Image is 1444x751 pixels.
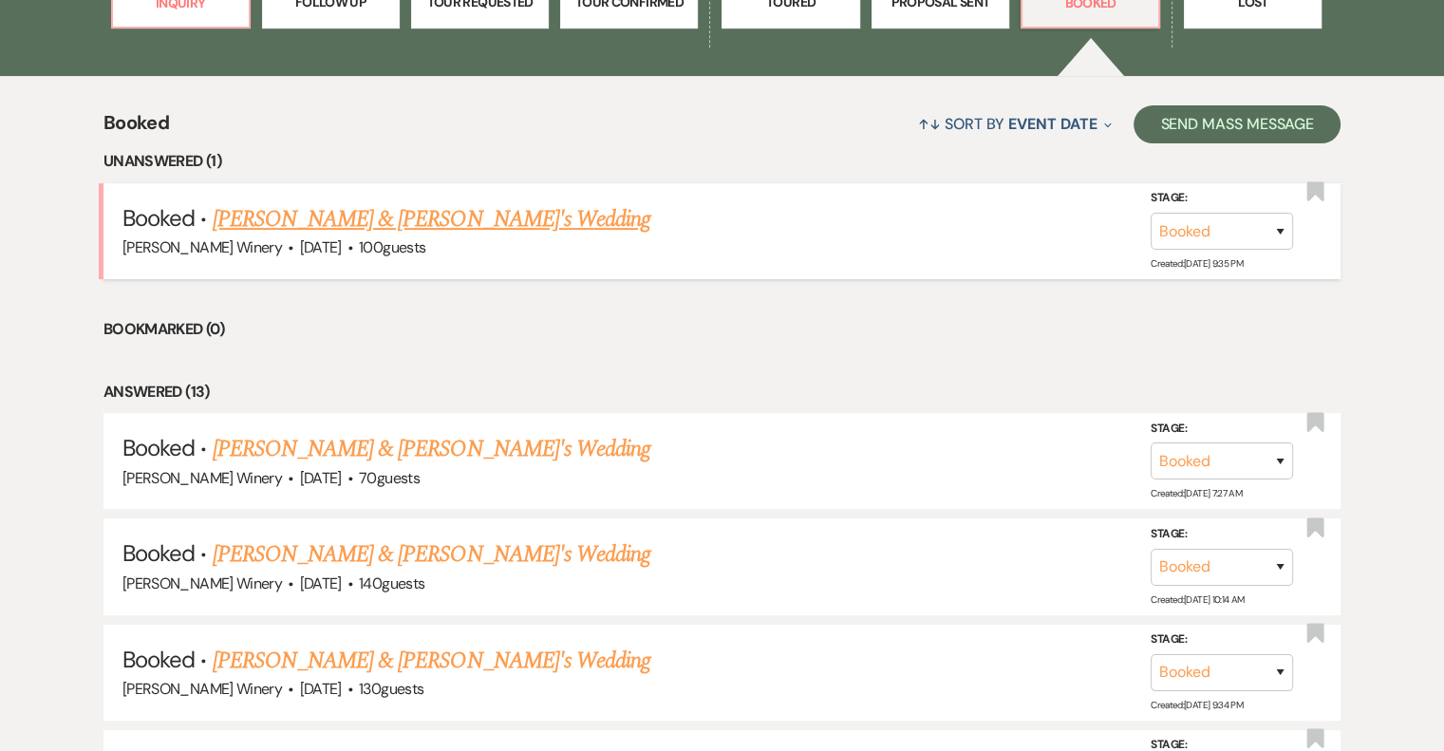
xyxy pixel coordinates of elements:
[103,149,1341,174] li: Unanswered (1)
[1134,105,1341,143] button: Send Mass Message
[1151,524,1293,545] label: Stage:
[122,679,282,699] span: [PERSON_NAME] Winery
[910,99,1119,149] button: Sort By Event Date
[1151,188,1293,209] label: Stage:
[213,202,651,236] a: [PERSON_NAME] & [PERSON_NAME]'s Wedding
[1151,592,1244,605] span: Created: [DATE] 10:14 AM
[103,380,1341,404] li: Answered (13)
[1008,114,1097,134] span: Event Date
[359,237,425,257] span: 100 guests
[300,237,342,257] span: [DATE]
[1151,629,1293,650] label: Stage:
[122,645,195,674] span: Booked
[213,644,651,678] a: [PERSON_NAME] & [PERSON_NAME]'s Wedding
[122,538,195,568] span: Booked
[213,537,651,572] a: [PERSON_NAME] & [PERSON_NAME]'s Wedding
[1151,699,1243,711] span: Created: [DATE] 9:34 PM
[122,468,282,488] span: [PERSON_NAME] Winery
[1151,257,1243,270] span: Created: [DATE] 9:35 PM
[1151,487,1242,499] span: Created: [DATE] 7:27 AM
[122,203,195,233] span: Booked
[213,432,651,466] a: [PERSON_NAME] & [PERSON_NAME]'s Wedding
[103,317,1341,342] li: Bookmarked (0)
[300,679,342,699] span: [DATE]
[359,679,423,699] span: 130 guests
[103,108,169,149] span: Booked
[359,468,420,488] span: 70 guests
[122,237,282,257] span: [PERSON_NAME] Winery
[918,114,941,134] span: ↑↓
[300,468,342,488] span: [DATE]
[359,573,424,593] span: 140 guests
[122,573,282,593] span: [PERSON_NAME] Winery
[122,433,195,462] span: Booked
[300,573,342,593] span: [DATE]
[1151,419,1293,440] label: Stage:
